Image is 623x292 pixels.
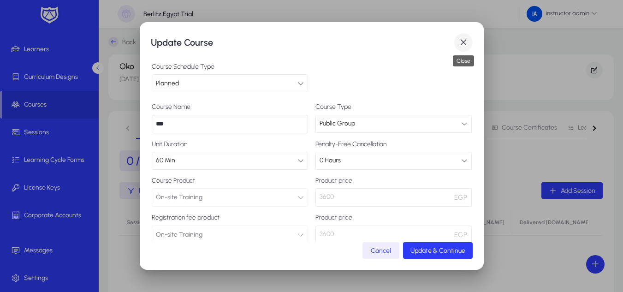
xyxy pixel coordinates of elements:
[453,55,474,66] div: Close
[152,103,308,111] label: Course Name
[152,214,308,221] label: Registration fee product
[315,188,472,207] p: 3600
[362,242,399,259] button: Cancel
[410,247,465,255] span: Update & Continue
[403,242,473,259] button: Update & Continue
[315,226,472,244] p: 3600
[454,229,467,240] span: EGP
[315,177,472,185] label: Product price
[315,103,472,111] label: Course Type
[152,63,308,71] label: Course Schedule Type
[320,156,341,164] span: 0 Hours
[454,192,467,203] span: EGP
[152,177,308,185] label: Course Product
[315,141,472,148] label: Penalty-Free Cancellation
[156,226,202,244] span: On-site Training
[152,141,308,148] label: Unit Duration
[151,35,454,50] h1: Update Course
[315,214,472,221] label: Product price
[156,79,179,87] span: Planned
[156,156,175,164] span: 60 Min
[156,188,202,207] span: On-site Training
[320,119,355,127] span: Public Group
[371,247,391,255] span: Cancel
